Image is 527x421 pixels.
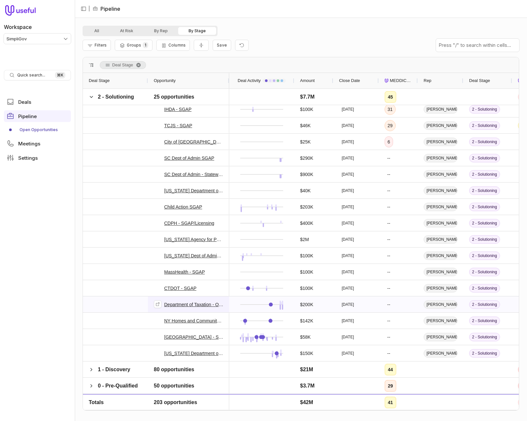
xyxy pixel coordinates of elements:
[164,252,223,260] a: [US_STATE] Dept of Administration - SGAP
[469,300,500,309] span: 2 - Solutioning
[4,23,32,31] label: Workspace
[342,107,354,112] time: [DATE]
[387,236,390,243] div: --
[388,93,393,101] div: 45
[300,268,313,276] div: $100K
[469,121,500,130] span: 2 - Solutioning
[300,77,315,85] span: Amount
[100,61,146,69] div: Row Groups
[300,333,311,341] div: $58K
[342,123,354,128] time: [DATE]
[300,236,309,243] div: $2M
[164,268,205,276] a: MassHealth - SGAP
[469,349,500,358] span: 2 - Solutioning
[164,122,192,129] a: TCJS - SGAP
[387,203,390,211] div: --
[342,172,354,177] time: [DATE]
[4,125,71,135] div: Pipeline submenu
[469,235,500,244] span: 2 - Solutioning
[424,268,457,276] span: [PERSON_NAME]
[112,61,133,69] span: Deal Stage
[213,40,231,51] button: Create a new saved view
[387,301,390,308] div: --
[424,317,457,325] span: [PERSON_NAME]
[388,105,393,113] div: 31
[164,138,223,146] a: City of [GEOGRAPHIC_DATA], [GEOGRAPHIC_DATA] - SGAP
[469,77,490,85] span: Deal Stage
[79,4,88,14] button: Collapse sidebar
[164,219,214,227] a: CDPH - SGAP/Licensing
[300,349,313,357] div: $150K
[164,105,191,113] a: IHDA - SGAP
[83,40,111,51] button: Filter Pipeline
[18,114,37,119] span: Pipeline
[164,301,223,308] a: Department of Taxation - OH - SimpliGov Platform
[164,187,223,195] a: [US_STATE] Department of Administration (DOA) - SimpliForms
[178,27,216,35] button: By Stage
[300,93,314,101] div: $7.7M
[18,141,40,146] span: Meetings
[339,77,360,85] span: Close Date
[164,203,202,211] a: Child Action SGAP
[300,203,313,211] div: $203K
[164,154,214,162] a: SC Dept of Admin SGAP
[18,100,31,104] span: Deals
[144,27,178,35] button: By Rep
[342,139,354,144] time: [DATE]
[4,125,71,135] a: Open Opportunities
[469,268,500,276] span: 2 - Solutioning
[424,219,457,227] span: [PERSON_NAME]
[164,349,223,357] a: [US_STATE] Department of Rehabilitation and Corrections - XL SimpliGov Platform
[217,43,227,48] span: Save
[424,284,457,292] span: [PERSON_NAME]
[300,301,313,308] div: $200K
[300,317,313,325] div: $142K
[342,269,354,275] time: [DATE]
[424,300,457,309] span: [PERSON_NAME]
[387,219,390,227] div: --
[469,170,500,179] span: 2 - Solutioning
[342,221,354,226] time: [DATE]
[387,252,390,260] div: --
[342,286,354,291] time: [DATE]
[342,237,354,242] time: [DATE]
[300,154,313,162] div: $290K
[387,154,390,162] div: --
[342,253,354,258] time: [DATE]
[387,284,390,292] div: --
[342,334,354,340] time: [DATE]
[342,204,354,210] time: [DATE]
[88,5,90,13] span: |
[95,43,107,48] span: Filters
[194,40,209,51] button: Collapse all rows
[300,170,313,178] div: $900K
[164,236,223,243] a: [US_STATE] Agency for Persons with Disabilities (FL APD) - iConnect Project
[98,367,130,372] span: 1 - Discovery
[342,156,354,161] time: [DATE]
[300,187,311,195] div: $40K
[390,77,412,85] span: MEDDICC Score
[143,42,148,48] span: 1
[469,284,500,292] span: 2 - Solutioning
[388,138,390,146] div: 6
[300,219,313,227] div: $400K
[469,317,500,325] span: 2 - Solutioning
[424,203,457,211] span: [PERSON_NAME]
[387,333,390,341] div: --
[55,72,65,78] kbd: ⌘ K
[424,170,457,179] span: [PERSON_NAME]
[18,156,38,160] span: Settings
[385,73,412,88] div: MEDDICC Score
[342,188,354,193] time: [DATE]
[110,27,144,35] button: At Risk
[4,110,71,122] a: Pipeline
[98,383,138,388] span: 0 - Pre-Qualified
[424,121,457,130] span: [PERSON_NAME]
[235,40,249,51] button: Reset view
[89,77,110,85] span: Deal Stage
[300,138,311,146] div: $25K
[387,317,390,325] div: --
[238,77,261,85] span: Deal Activity
[17,73,45,78] span: Quick search...
[388,382,393,390] div: 29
